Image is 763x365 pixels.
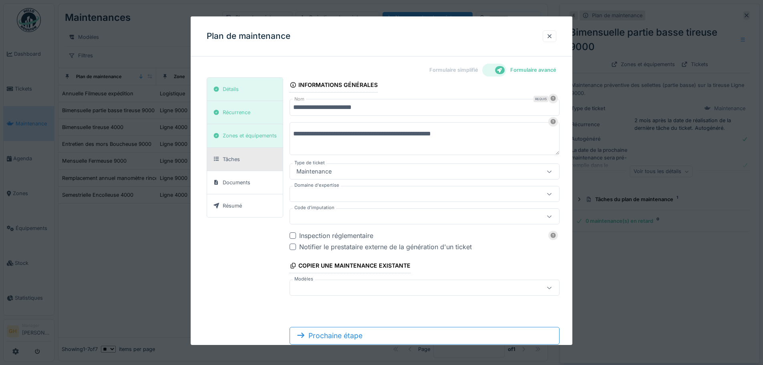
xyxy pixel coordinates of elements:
[223,132,277,139] div: Zones et équipements
[293,159,326,166] label: Type de ticket
[223,85,239,93] div: Détails
[223,202,242,210] div: Résumé
[429,66,478,74] label: Formulaire simplifié
[293,96,306,103] label: Nom
[290,327,559,345] div: Prochaine étape
[299,231,559,240] div: Inspection réglementaire
[533,96,548,102] div: Requis
[207,31,290,41] h3: Plan de maintenance
[293,276,315,282] label: Modèles
[290,260,411,273] div: Copier une maintenance existante
[223,155,240,163] div: Tâches
[223,179,250,186] div: Documents
[293,182,341,189] label: Domaine d'expertise
[510,66,556,74] label: Formulaire avancé
[290,79,378,93] div: Informations générales
[293,167,335,176] div: Maintenance
[293,204,336,211] label: Code d'imputation
[223,109,250,116] div: Récurrence
[299,242,559,252] div: Notifier le prestataire externe de la génération d'un ticket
